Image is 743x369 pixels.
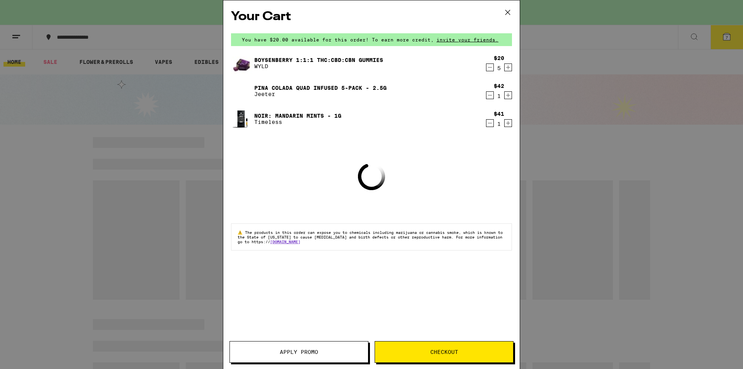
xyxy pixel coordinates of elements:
[254,91,387,97] p: Jeeter
[231,48,253,78] img: Boysenberry 1:1:1 THC:CBD:CBN Gummies
[238,230,503,244] span: The products in this order can expose you to chemicals including marijuana or cannabis smoke, whi...
[238,230,245,235] span: ⚠️
[486,91,494,99] button: Decrement
[254,57,383,63] a: Boysenberry 1:1:1 THC:CBD:CBN Gummies
[254,119,341,125] p: Timeless
[254,85,387,91] a: Pina Colada Quad Infused 5-Pack - 2.5g
[504,91,512,99] button: Increment
[486,64,494,71] button: Decrement
[231,33,512,46] div: You have $20.00 available for this order! To earn more credit,invite your friends.
[434,37,501,42] span: invite your friends.
[494,111,504,117] div: $41
[231,8,512,26] h2: Your Cart
[494,121,504,127] div: 1
[494,65,504,71] div: 5
[254,63,383,69] p: WYLD
[494,93,504,99] div: 1
[270,239,300,244] a: [DOMAIN_NAME]
[486,119,494,127] button: Decrement
[494,83,504,89] div: $42
[254,113,341,119] a: NOIR: Mandarin Mints - 1g
[494,55,504,61] div: $20
[430,349,458,355] span: Checkout
[504,64,512,71] button: Increment
[375,341,514,363] button: Checkout
[280,349,318,355] span: Apply Promo
[504,119,512,127] button: Increment
[231,108,253,130] img: NOIR: Mandarin Mints - 1g
[231,80,253,102] img: Pina Colada Quad Infused 5-Pack - 2.5g
[229,341,368,363] button: Apply Promo
[242,37,434,42] span: You have $20.00 available for this order! To earn more credit,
